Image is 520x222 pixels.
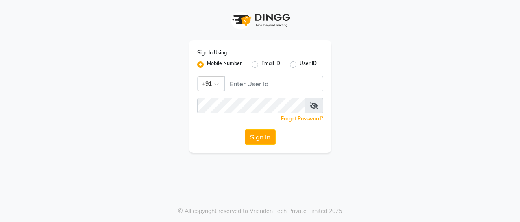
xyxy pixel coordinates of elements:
[197,98,305,113] input: Username
[207,60,242,70] label: Mobile Number
[245,129,276,145] button: Sign In
[197,49,228,57] label: Sign In Using:
[300,60,317,70] label: User ID
[261,60,280,70] label: Email ID
[228,8,293,32] img: logo1.svg
[224,76,323,91] input: Username
[281,115,323,122] a: Forgot Password?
